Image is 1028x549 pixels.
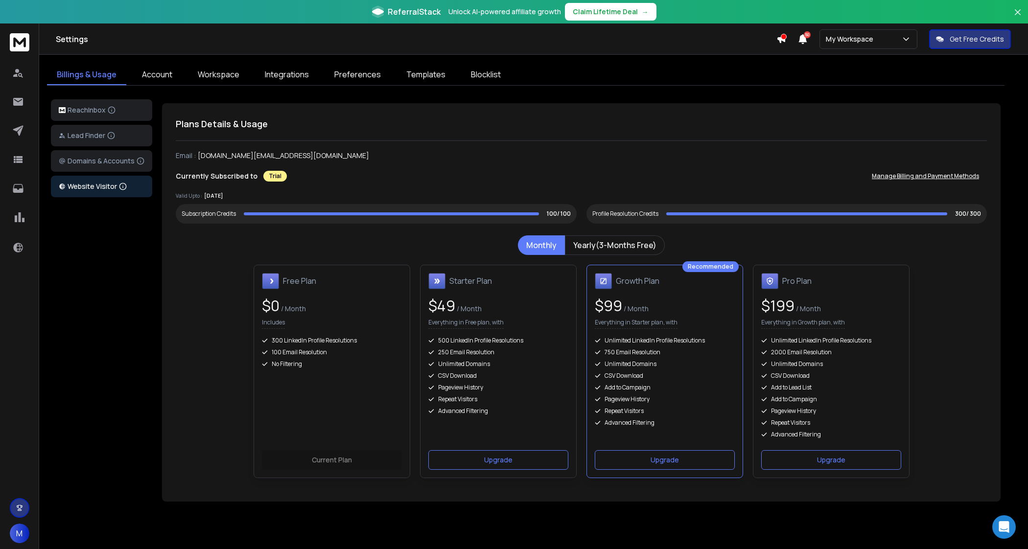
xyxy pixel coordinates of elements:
[595,337,735,344] div: Unlimited LinkedIn Profile Resolutions
[595,407,735,415] div: Repeat Visitors
[263,171,287,182] div: Trial
[761,296,794,316] span: $ 199
[761,360,901,368] div: Unlimited Domains
[262,337,402,344] div: 300 LinkedIn Profile Resolutions
[872,172,979,180] p: Manage Billing and Payment Methods
[682,261,739,272] div: Recommended
[955,210,981,218] p: 300/ 300
[182,210,236,218] div: Subscription Credits
[262,273,279,290] img: Free Plan icon
[428,407,568,415] div: Advanced Filtering
[428,319,504,329] p: Everything in Free plan, with
[428,296,455,316] span: $ 49
[176,117,987,131] h1: Plans Details & Usage
[761,348,901,356] div: 2000 Email Resolution
[176,151,196,160] p: Email :
[761,419,901,427] div: Repeat Visitors
[595,296,622,316] span: $ 99
[992,515,1016,539] div: Open Intercom Messenger
[616,275,659,287] h1: Growth Plan
[262,296,280,316] span: $ 0
[761,450,901,470] button: Upgrade
[283,275,316,287] h1: Free Plan
[428,360,568,368] div: Unlimited Domains
[565,3,656,21] button: Claim Lifetime Deal→
[176,171,257,181] p: Currently Subscribed to
[455,304,482,313] span: / Month
[448,7,561,17] p: Unlock AI-powered affiliate growth
[132,65,182,85] a: Account
[761,407,901,415] div: Pageview History
[595,273,612,290] img: Growth Plan icon
[595,395,735,403] div: Pageview History
[198,151,369,160] p: [DOMAIN_NAME][EMAIL_ADDRESS][DOMAIN_NAME]
[761,372,901,380] div: CSV Download
[262,360,402,368] div: No Filtering
[51,99,152,121] button: ReachInbox
[929,29,1011,49] button: Get Free Credits
[761,319,845,329] p: Everything in Growth plan, with
[761,337,901,344] div: Unlimited LinkedIn Profile Resolutions
[1011,6,1024,29] button: Close banner
[428,273,445,290] img: Starter Plan icon
[10,524,29,543] button: M
[622,304,649,313] span: / Month
[255,65,319,85] a: Integrations
[449,275,492,287] h1: Starter Plan
[804,31,811,38] span: 50
[461,65,511,85] a: Blocklist
[794,304,821,313] span: / Month
[826,34,877,44] p: My Workspace
[595,419,735,427] div: Advanced Filtering
[428,450,568,470] button: Upgrade
[51,125,152,146] button: Lead Finder
[950,34,1004,44] p: Get Free Credits
[51,176,152,197] button: Website Visitor
[518,235,565,255] button: Monthly
[595,360,735,368] div: Unlimited Domains
[188,65,249,85] a: Workspace
[428,372,568,380] div: CSV Download
[595,319,678,329] p: Everything in Starter plan, with
[761,431,901,438] div: Advanced Filtering
[428,395,568,403] div: Repeat Visitors
[864,166,987,186] button: Manage Billing and Payment Methods
[782,275,812,287] h1: Pro Plan
[428,337,568,344] div: 500 LinkedIn Profile Resolutions
[642,7,649,17] span: →
[428,348,568,356] div: 250 Email Resolution
[592,210,658,218] div: Profile Resolution Credits
[51,150,152,172] button: Domains & Accounts
[397,65,455,85] a: Templates
[761,384,901,391] div: Add to Lead List
[280,304,306,313] span: / Month
[262,348,402,356] div: 100 Email Resolution
[761,273,778,290] img: Pro Plan icon
[428,384,568,391] div: Pageview History
[176,192,202,200] p: Valid Upto :
[565,235,665,255] button: Yearly(3-Months Free)
[325,65,391,85] a: Preferences
[595,372,735,380] div: CSV Download
[388,6,441,18] span: ReferralStack
[761,395,901,403] div: Add to Campaign
[595,384,735,391] div: Add to Campaign
[262,319,285,329] p: Includes
[595,348,735,356] div: 750 Email Resolution
[59,107,66,114] img: logo
[595,450,735,470] button: Upgrade
[56,33,776,45] h1: Settings
[547,210,571,218] p: 100/ 100
[204,192,223,200] p: [DATE]
[47,65,126,85] a: Billings & Usage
